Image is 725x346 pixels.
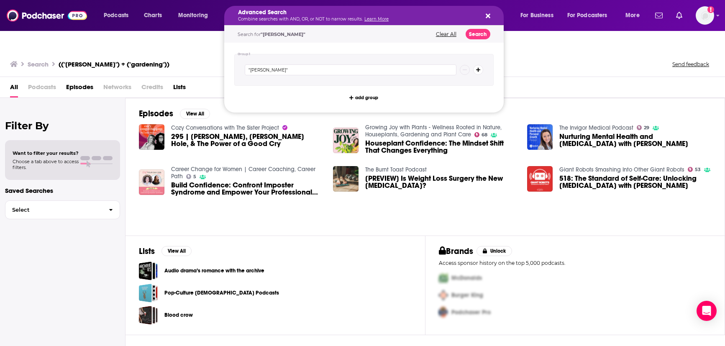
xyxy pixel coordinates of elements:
button: open menu [515,9,564,22]
span: 295 | [PERSON_NAME], [PERSON_NAME] Hole, & The Power of a Good Cry [171,133,323,147]
a: Houseplant Confidence: The Mindset Shift That Changes Everything [365,140,517,154]
p: Combine searches with AND, OR, or NOT to narrow results. [238,17,477,21]
p: Saved Searches [5,187,120,195]
button: Clear All [433,31,459,37]
span: [PREVIEW] Is Weight Loss Surgery the New [MEDICAL_DATA]? [365,175,517,189]
span: 29 [644,126,649,130]
a: Lists [173,80,186,97]
span: add group [355,95,378,100]
img: Build Confidence: Confront Imposter Syndrome and Empower Your Professional Growth (feat. Amber Ev... [139,169,164,195]
a: Career Change for Women | Career Coaching, Career Path [171,166,315,180]
span: Select [5,207,102,213]
button: open menu [620,9,650,22]
a: 518: The Standard of Self-Care: Unlocking Personal Growth with Chris Pallatroni [559,175,711,189]
a: Learn More [364,16,389,22]
span: 5 [193,175,196,179]
button: Unlock [477,246,512,256]
button: Show profile menu [696,6,714,25]
button: Send feedback [670,61,712,68]
span: 68 [482,133,487,137]
svg: Add a profile image [707,6,714,13]
img: 518: The Standard of Self-Care: Unlocking Personal Growth with Chris Pallatroni [527,166,553,192]
a: [PREVIEW] Is Weight Loss Surgery the New Ozempic? [365,175,517,189]
span: Search for [238,31,305,37]
img: 295 | Harrison Butker, Jackson Hole, & The Power of a Good Cry [139,124,164,150]
span: "[PERSON_NAME]" [261,31,305,37]
span: Podcasts [28,80,56,97]
button: open menu [98,9,139,22]
a: Growing Joy with Plants - Wellness Rooted in Nature, Houseplants, Gardening and Plant Care [365,124,502,138]
h3: Search [28,60,49,68]
span: 518: The Standard of Self-Care: Unlocking [MEDICAL_DATA] with [PERSON_NAME] [559,175,711,189]
h2: Filter By [5,120,120,132]
a: 295 | Harrison Butker, Jackson Hole, & The Power of a Good Cry [171,133,323,147]
a: Blood crow [164,310,193,320]
a: The Invigor Medical Podcast [559,124,633,131]
span: Podchaser Pro [451,309,491,316]
span: Want to filter your results? [13,150,79,156]
h2: Episodes [139,108,173,119]
h3: (("[PERSON_NAME]") + ("gardening")) [59,60,169,68]
a: 5 [186,174,197,179]
button: Select [5,200,120,219]
span: Burger King [451,292,483,299]
a: 29 [637,125,650,130]
span: Podcasts [104,10,128,21]
a: The Burnt Toast Podcast [365,166,427,173]
img: Houseplant Confidence: The Mindset Shift That Changes Everything [333,128,359,153]
a: Giant Robots Smashing Into Other Giant Robots [559,166,684,173]
button: open menu [172,9,219,22]
div: Search podcasts, credits, & more... [232,6,512,25]
span: Nurturing Mental Health and [MEDICAL_DATA] with [PERSON_NAME] [559,133,711,147]
span: More [625,10,640,21]
span: Monitoring [178,10,208,21]
span: McDonalds [451,274,482,282]
a: Episodes [66,80,93,97]
a: 68 [474,132,488,137]
a: Blood crow [139,306,158,325]
button: open menu [562,9,620,22]
h5: Advanced Search [238,10,477,15]
img: Nurturing Mental Health and Personal Growth with Keilani Perisian-Mason [527,124,553,150]
h2: Brands [439,246,474,256]
p: Access sponsor history on the top 5,000 podcasts. [439,260,712,266]
h4: Group 1 [238,52,251,56]
span: Pop-Culture Christian Podcasts [139,284,158,302]
button: Search [466,29,490,39]
a: Show notifications dropdown [652,8,666,23]
span: For Podcasters [567,10,607,21]
div: Open Intercom Messenger [697,301,717,321]
a: Audio drama’s romance with the archive [139,261,158,280]
img: First Pro Logo [436,269,451,287]
a: Build Confidence: Confront Imposter Syndrome and Empower Your Professional Growth (feat. Amber Ev... [171,182,323,196]
button: View All [161,246,192,256]
span: 53 [695,168,701,172]
button: add group [347,92,381,103]
h2: Lists [139,246,155,256]
a: EpisodesView All [139,108,210,119]
img: [PREVIEW] Is Weight Loss Surgery the New Ozempic? [333,166,359,192]
input: Type a keyword or phrase... [245,64,456,75]
a: 53 [688,167,701,172]
a: Show notifications dropdown [673,8,686,23]
img: Second Pro Logo [436,287,451,304]
a: All [10,80,18,97]
img: User Profile [696,6,714,25]
a: Pop-Culture [DEMOGRAPHIC_DATA] Podcasts [164,288,279,297]
img: Podchaser - Follow, Share and Rate Podcasts [7,8,87,23]
span: Logged in as HSimon [696,6,714,25]
a: Audio drama’s romance with the archive [164,266,264,275]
